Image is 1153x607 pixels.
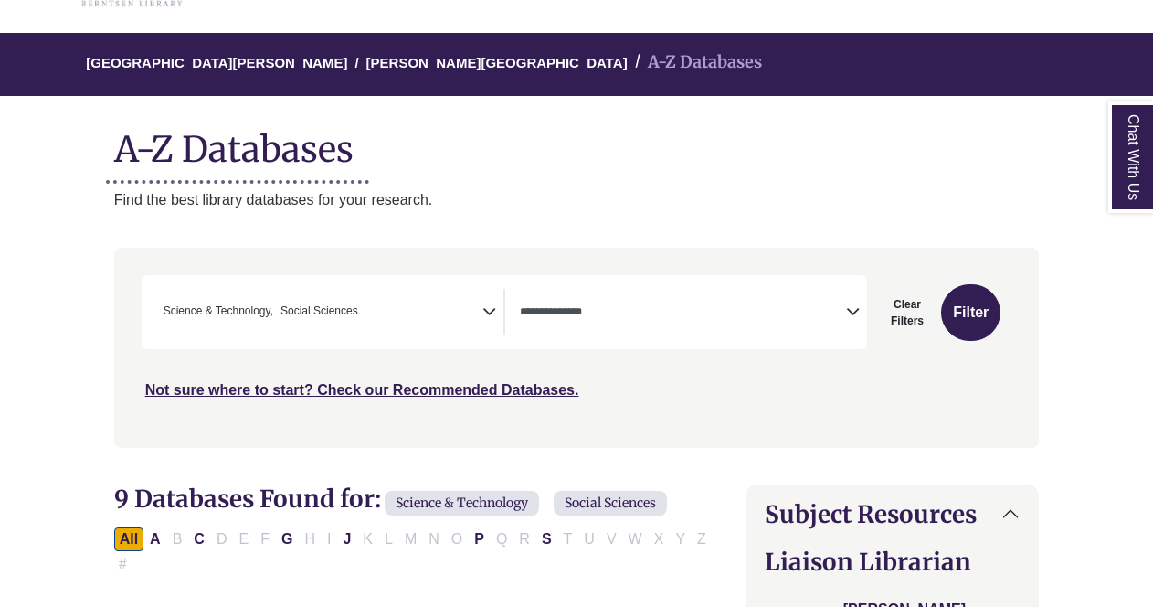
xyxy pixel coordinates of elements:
[878,284,937,341] button: Clear Filters
[114,188,1040,212] p: Find the best library databases for your research.
[337,527,356,551] button: Filter Results J
[520,306,846,321] textarea: Search
[941,284,1000,341] button: Submit for Search Results
[385,491,539,516] span: Science & Technology
[145,382,579,398] a: Not sure where to start? Check our Recommended Databases.
[746,485,1039,543] button: Subject Resources
[114,248,1040,447] nav: Search filters
[114,33,1040,96] nav: breadcrumb
[362,306,370,321] textarea: Search
[628,49,762,76] li: A-Z Databases
[276,527,298,551] button: Filter Results G
[114,530,714,570] div: Alpha-list to filter by first letter of database name
[554,491,667,516] span: Social Sciences
[536,527,557,551] button: Filter Results S
[156,303,273,320] li: Science & Technology
[273,303,358,320] li: Social Sciences
[86,52,347,70] a: [GEOGRAPHIC_DATA][PERSON_NAME]
[114,114,1040,170] h1: A-Z Databases
[114,484,381,514] span: 9 Databases Found for:
[765,548,1021,576] h2: Liaison Librarian
[114,527,143,551] button: All
[280,303,358,320] span: Social Sciences
[469,527,490,551] button: Filter Results P
[164,303,273,320] span: Science & Technology
[144,527,166,551] button: Filter Results A
[366,52,628,70] a: [PERSON_NAME][GEOGRAPHIC_DATA]
[188,527,210,551] button: Filter Results C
